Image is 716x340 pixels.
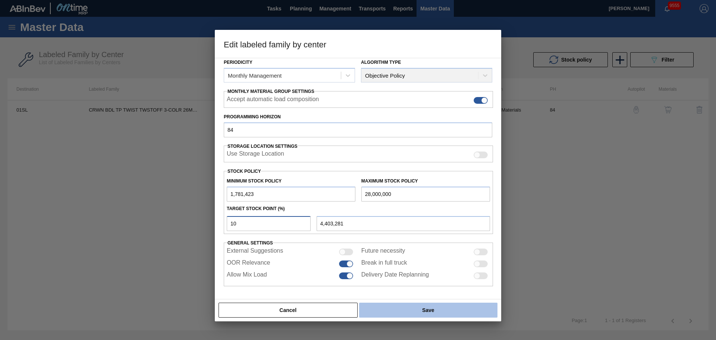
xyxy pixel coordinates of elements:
[228,72,282,79] div: Monthly Management
[227,247,283,256] label: External Suggestions
[224,112,492,122] label: Programming Horizon
[227,150,284,159] label: When enabled, the system will display stocks from different storage locations.
[359,303,497,318] button: Save
[361,271,429,280] label: Delivery Date Replanning
[227,169,261,174] label: Stock Policy
[215,30,501,58] h3: Edit labeled family by center
[227,144,298,149] span: Storage Location Settings
[227,271,267,280] label: Allow Mix Load
[361,259,407,268] label: Break in full truck
[361,60,401,65] label: Algorithm Type
[361,247,405,256] label: Future necessity
[227,178,282,184] label: Minimum Stock Policy
[361,178,418,184] label: Maximum Stock Policy
[227,96,319,105] label: Accept automatic load composition
[227,240,273,246] span: General settings
[224,60,252,65] label: Periodicity
[227,259,270,268] label: OOR Relevance
[227,89,314,94] span: Monthly Material Group Settings
[219,303,358,318] button: Cancel
[227,206,285,211] label: Target Stock Point (%)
